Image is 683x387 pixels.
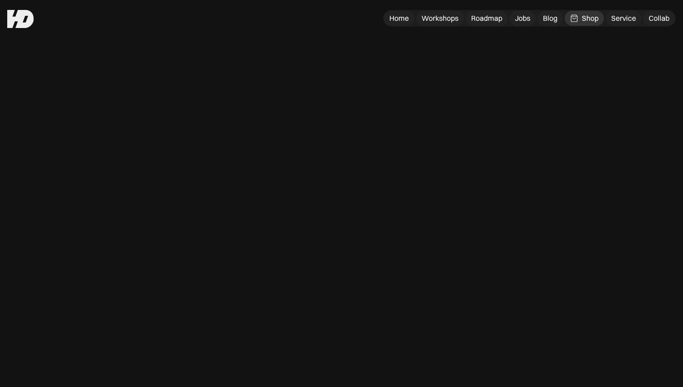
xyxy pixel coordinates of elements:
[389,14,409,23] div: Home
[565,11,604,26] a: Shop
[384,11,414,26] a: Home
[416,11,464,26] a: Workshops
[543,14,557,23] div: Blog
[606,11,641,26] a: Service
[582,14,599,23] div: Shop
[510,11,536,26] a: Jobs
[466,11,508,26] a: Roadmap
[471,14,502,23] div: Roadmap
[649,14,669,23] div: Collab
[643,11,675,26] a: Collab
[538,11,563,26] a: Blog
[611,14,636,23] div: Service
[421,14,458,23] div: Workshops
[515,14,530,23] div: Jobs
